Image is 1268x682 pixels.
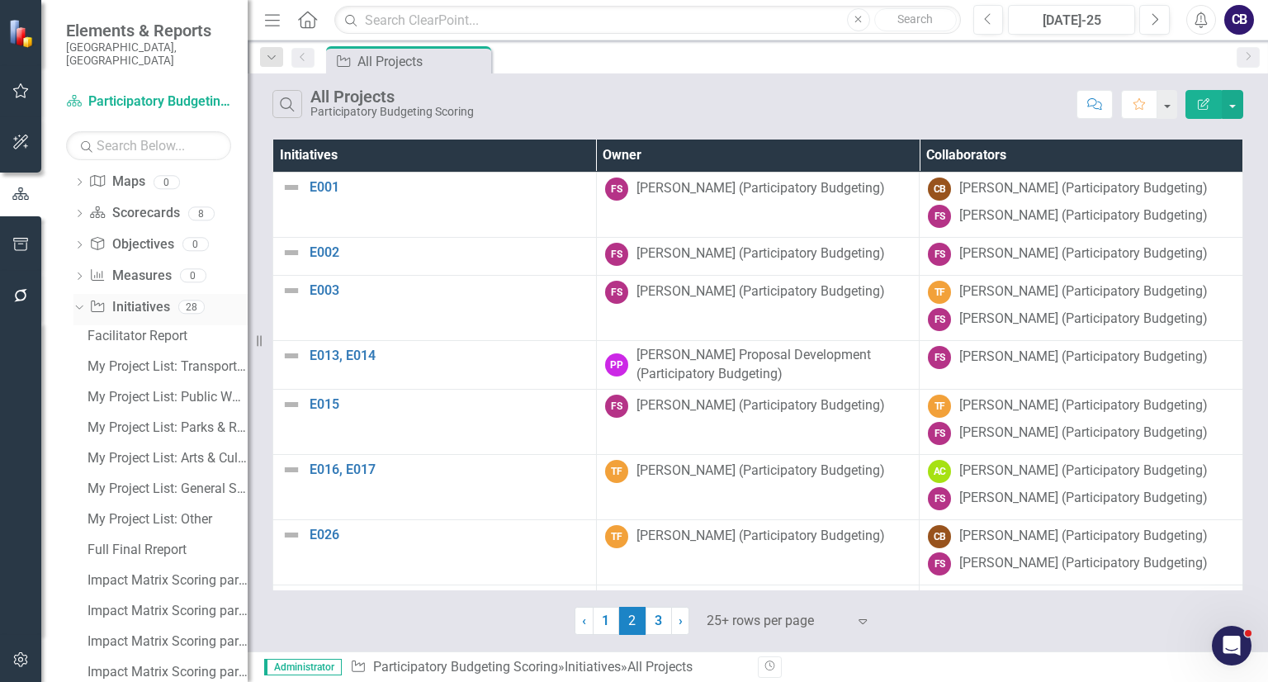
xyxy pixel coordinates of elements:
div: FS [928,205,951,228]
img: ClearPoint Strategy [8,18,37,47]
td: Double-Click to Edit [596,454,920,519]
div: » » [350,658,745,677]
td: Double-Click to Edit Right Click for Context Menu [273,454,597,519]
div: [PERSON_NAME] (Participatory Budgeting) [636,282,885,301]
div: All Projects [357,51,487,72]
div: [PERSON_NAME] (Participatory Budgeting) [959,396,1208,415]
img: Not Defined [282,281,301,301]
img: Not Defined [282,243,301,263]
a: Impact Matrix Scoring part 3 - scoring [83,598,248,624]
button: CB [1224,5,1254,35]
a: E001 [310,180,588,195]
div: My Project List: Arts & Culture [88,451,248,466]
div: FS [605,281,628,304]
div: TF [605,525,628,548]
div: Impact Matrix Scoring part 1 [88,573,248,588]
img: Not Defined [282,460,301,480]
a: Scorecards [89,204,179,223]
div: TF [605,460,628,483]
div: Facilitator Report [88,329,248,343]
a: E002 [310,245,588,260]
td: Double-Click to Edit [920,389,1243,454]
div: Participatory Budgeting Scoring [310,106,474,118]
input: Search ClearPoint... [334,6,960,35]
td: Double-Click to Edit Right Click for Context Menu [273,340,597,389]
div: [PERSON_NAME] (Participatory Budgeting) [959,206,1208,225]
a: Participatory Budgeting Scoring [373,659,558,675]
div: [PERSON_NAME] (Participatory Budgeting) [959,244,1208,263]
a: Initiatives [565,659,621,675]
td: Double-Click to Edit [920,585,1243,633]
div: FS [928,243,951,266]
div: All Projects [627,659,693,675]
div: CB [928,525,951,548]
div: FS [928,487,951,510]
div: FS [928,552,951,575]
a: My Project List: Transportation [83,353,248,380]
a: Full Final Rreport [83,537,248,563]
td: Double-Click to Edit [596,172,920,237]
td: Double-Click to Edit [920,172,1243,237]
a: Measures [89,267,171,286]
img: Not Defined [282,590,301,610]
div: [PERSON_NAME] (Participatory Budgeting) [636,527,885,546]
a: My Project List: General Services [83,476,248,502]
img: Not Defined [282,346,301,366]
div: [PERSON_NAME] (Participatory Budgeting) [636,244,885,263]
div: [PERSON_NAME] (Participatory Budgeting) [959,462,1208,481]
div: FS [928,308,951,331]
a: Facilitator Report [83,323,248,349]
td: Double-Click to Edit [596,519,920,585]
a: My Project List: Parks & Recreation [83,414,248,441]
span: Search [897,12,933,26]
div: [PERSON_NAME] (Participatory Budgeting) [959,179,1208,198]
td: Double-Click to Edit [596,389,920,454]
div: TF [928,281,951,304]
div: Impact Matrix Scoring part 2 [88,665,248,680]
img: Not Defined [282,395,301,414]
div: My Project List: Public Works [88,390,248,405]
div: My Project List: Transportation [88,359,248,374]
td: Double-Click to Edit [920,454,1243,519]
div: JK [928,590,951,613]
div: [PERSON_NAME] (Participatory Budgeting) [959,348,1208,367]
div: [PERSON_NAME] Proposal Development (Participatory Budgeting) [636,590,911,628]
span: Administrator [264,659,342,675]
div: [PERSON_NAME] (Participatory Budgeting) [959,424,1208,443]
div: Impact Matrix Scoring part 3 - redistribute owners for A and B ones [88,634,248,649]
td: Double-Click to Edit [920,340,1243,389]
a: E016, E017 [310,462,588,477]
a: Participatory Budgeting Scoring [66,92,231,111]
a: My Project List: Other [83,506,248,533]
div: [PERSON_NAME] (Participatory Budgeting) [636,462,885,481]
div: Impact Matrix Scoring part 3 - scoring [88,604,248,618]
td: Double-Click to Edit [596,275,920,340]
button: Search [874,8,957,31]
div: FS [605,395,628,418]
div: [PERSON_NAME] (Participatory Budgeting) [959,282,1208,301]
div: Full Final Rreport [88,542,248,557]
div: AC [928,460,951,483]
div: 0 [182,238,209,252]
td: Double-Click to Edit [920,237,1243,275]
div: [DATE]-25 [1014,11,1129,31]
td: Double-Click to Edit Right Click for Context Menu [273,519,597,585]
td: Double-Click to Edit [596,585,920,633]
button: [DATE]-25 [1008,5,1135,35]
img: Not Defined [282,178,301,197]
a: 3 [646,607,672,635]
div: 8 [188,206,215,220]
div: All Projects [310,88,474,106]
div: [PERSON_NAME] (Participatory Budgeting) [959,489,1208,508]
a: Initiatives [89,298,169,317]
div: 28 [178,300,205,314]
td: Double-Click to Edit [920,275,1243,340]
div: TF [928,395,951,418]
div: FS [928,422,951,445]
a: Maps [89,173,144,192]
td: Double-Click to Edit Right Click for Context Menu [273,237,597,275]
div: [PERSON_NAME] Proposal Development (Participatory Budgeting) [636,346,911,384]
div: [PERSON_NAME] (Participatory Budgeting) [959,310,1208,329]
a: Impact Matrix Scoring part 1 [83,567,248,594]
div: FS [605,178,628,201]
